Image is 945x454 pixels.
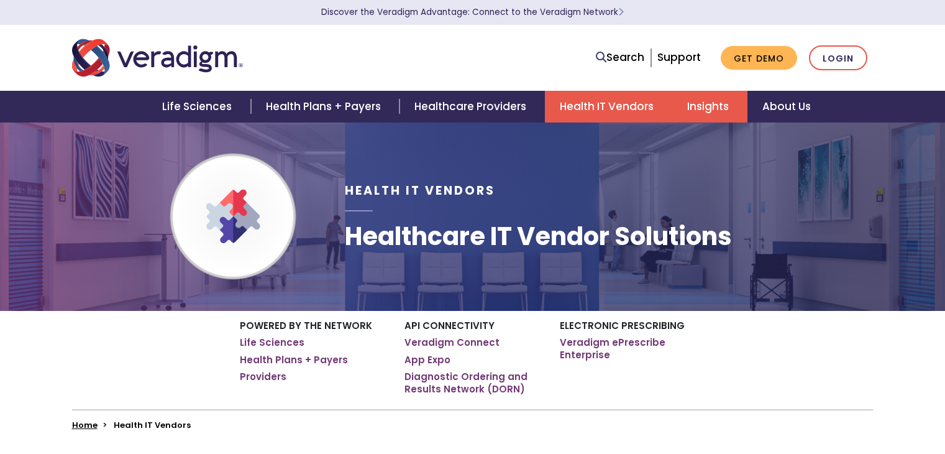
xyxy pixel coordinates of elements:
[240,336,304,349] a: Life Sciences
[404,336,500,349] a: Veradigm Connect
[240,354,348,366] a: Health Plans + Payers
[721,46,797,70] a: Get Demo
[672,91,747,123] a: Insights
[545,91,672,123] a: Health IT Vendors
[240,371,286,383] a: Providers
[747,91,826,123] a: About Us
[345,182,495,199] span: Health IT Vendors
[345,221,732,251] h1: Healthcare IT Vendor Solutions
[809,45,867,71] a: Login
[399,91,545,123] a: Healthcare Providers
[404,354,450,366] a: App Expo
[596,49,644,66] a: Search
[657,50,701,65] a: Support
[404,371,541,395] a: Diagnostic Ordering and Results Network (DORN)
[147,91,250,123] a: Life Sciences
[321,6,624,18] a: Discover the Veradigm Advantage: Connect to the Veradigm NetworkLearn More
[72,419,98,431] a: Home
[72,37,243,78] img: Veradigm logo
[618,6,624,18] span: Learn More
[251,91,399,123] a: Health Plans + Payers
[560,336,706,361] a: Veradigm ePrescribe Enterprise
